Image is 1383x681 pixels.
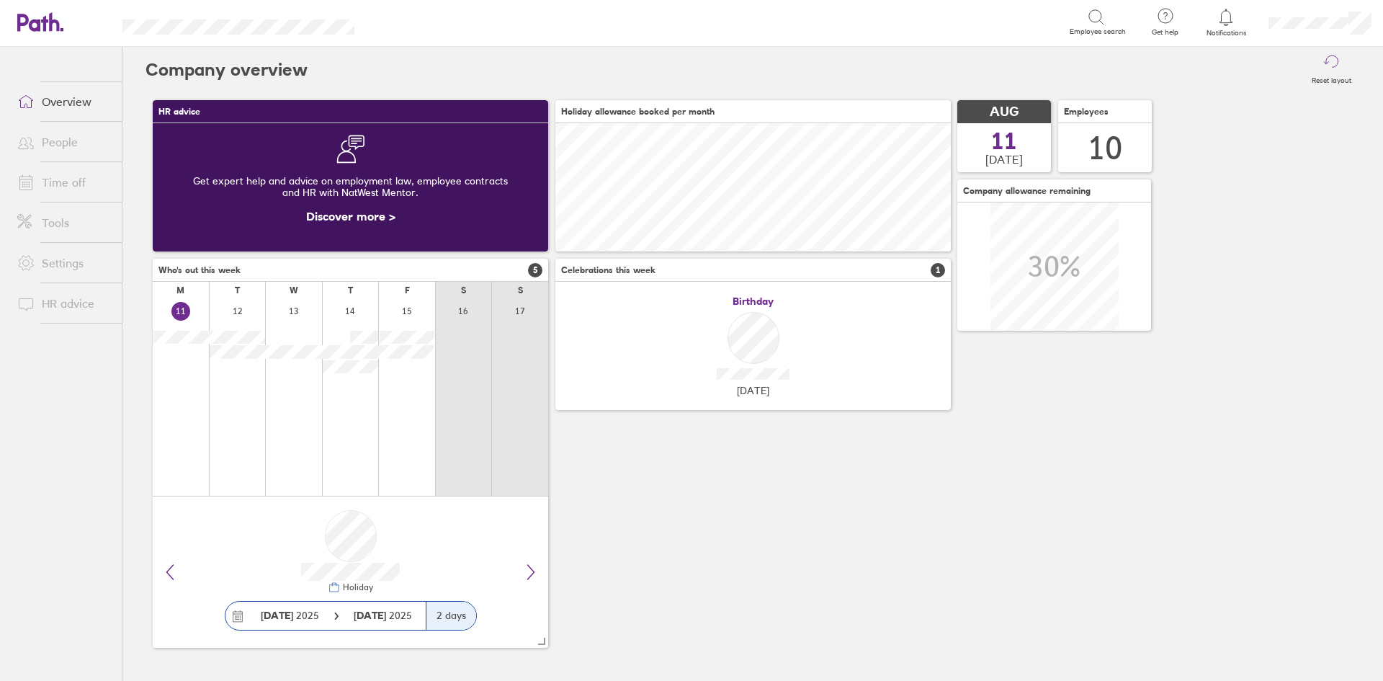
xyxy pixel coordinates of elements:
button: Reset layout [1303,47,1360,93]
div: S [518,285,523,295]
div: F [405,285,410,295]
div: Search [393,15,430,28]
span: 11 [991,130,1017,153]
div: T [235,285,240,295]
div: Holiday [340,582,373,592]
span: AUG [990,104,1019,120]
div: T [348,285,353,295]
span: [DATE] [737,385,769,396]
span: HR advice [158,107,200,117]
span: Holiday allowance booked per month [561,107,715,117]
div: 2 days [426,602,476,630]
a: Discover more > [306,209,395,223]
a: Overview [6,87,122,116]
a: Notifications [1203,7,1250,37]
span: 2025 [354,610,412,621]
div: M [176,285,184,295]
span: Who's out this week [158,265,241,275]
a: Tools [6,208,122,237]
span: 2025 [261,610,319,621]
span: Employees [1064,107,1109,117]
span: Birthday [733,295,774,307]
span: 5 [528,263,542,277]
span: Notifications [1203,29,1250,37]
div: W [290,285,298,295]
strong: [DATE] [354,609,389,622]
span: Company allowance remaining [963,186,1091,196]
div: Get expert help and advice on employment law, employee contracts and HR with NatWest Mentor. [164,164,537,210]
strong: [DATE] [261,609,293,622]
a: HR advice [6,289,122,318]
a: Time off [6,168,122,197]
h2: Company overview [146,47,308,93]
div: 10 [1088,130,1122,166]
span: 1 [931,263,945,277]
span: Employee search [1070,27,1126,36]
span: Celebrations this week [561,265,655,275]
span: [DATE] [985,153,1023,166]
a: People [6,128,122,156]
label: Reset layout [1303,72,1360,85]
div: S [461,285,466,295]
a: Settings [6,249,122,277]
span: Get help [1142,28,1189,37]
